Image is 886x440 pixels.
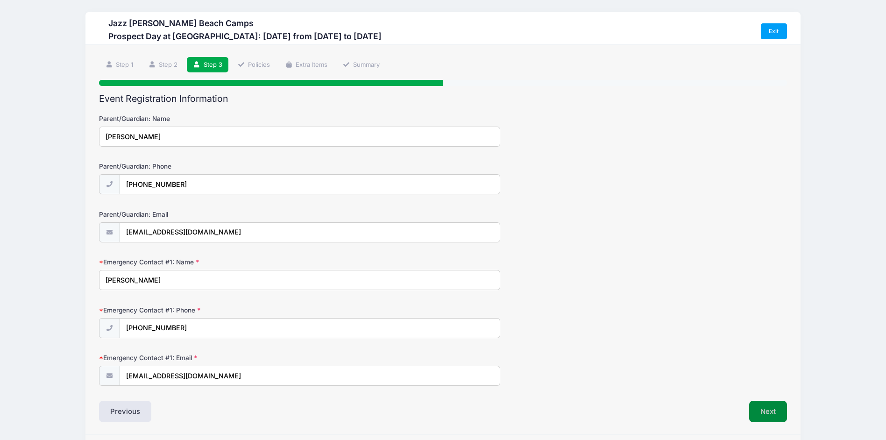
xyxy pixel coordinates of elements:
[99,114,328,123] label: Parent/Guardian: Name
[761,23,787,39] a: Exit
[99,210,328,219] label: Parent/Guardian: Email
[99,93,787,104] h2: Event Registration Information
[99,353,328,362] label: Emergency Contact #1: Email
[99,162,328,171] label: Parent/Guardian: Phone
[142,57,184,72] a: Step 2
[187,57,228,72] a: Step 3
[99,57,139,72] a: Step 1
[108,31,382,41] h3: Prospect Day at [GEOGRAPHIC_DATA]: [DATE] from [DATE] to [DATE]
[120,366,501,386] input: email@email.com
[108,18,382,28] h3: Jazz [PERSON_NAME] Beach Camps
[99,257,328,267] label: Emergency Contact #1: Name
[120,174,501,194] input: (xxx) xxx-xxxx
[120,318,501,338] input: (xxx) xxx-xxxx
[337,57,386,72] a: Summary
[231,57,276,72] a: Policies
[99,401,151,422] button: Previous
[120,222,501,242] input: email@email.com
[99,305,328,315] label: Emergency Contact #1: Phone
[749,401,787,422] button: Next
[279,57,333,72] a: Extra Items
